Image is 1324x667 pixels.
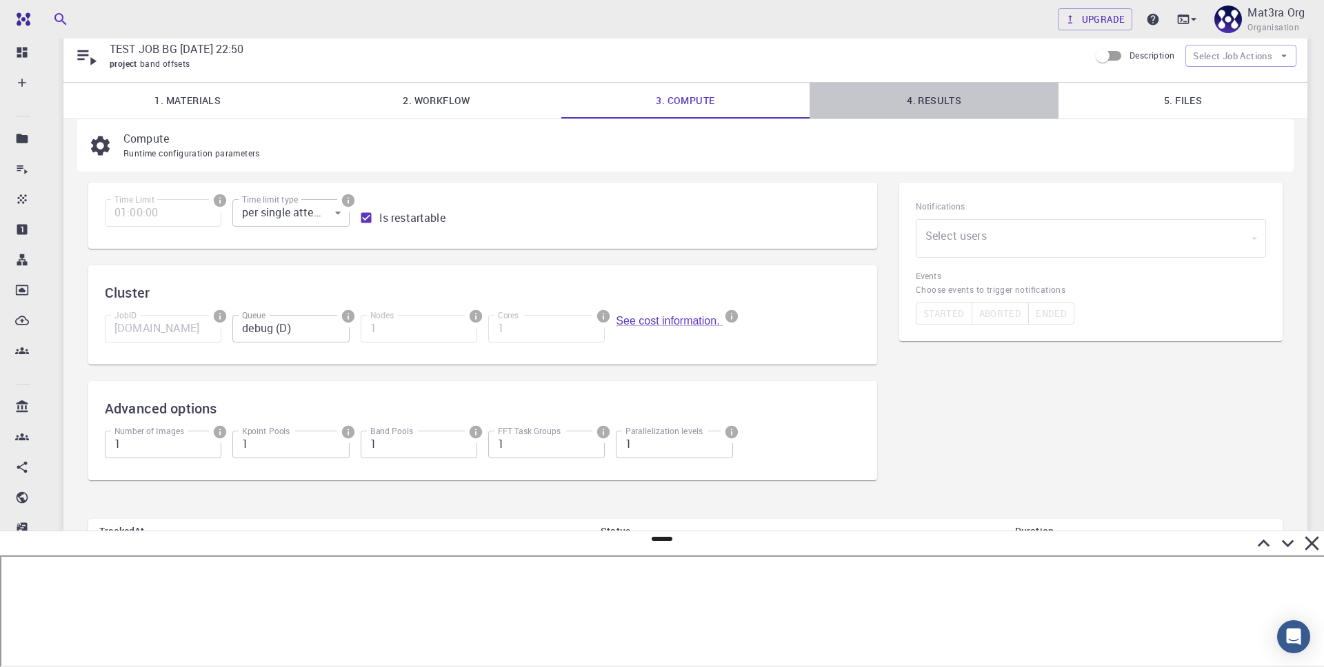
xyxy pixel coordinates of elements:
button: info [337,421,359,443]
span: band offsets [140,58,196,69]
a: 1. Materials [63,83,312,119]
button: info [592,421,614,443]
button: info [337,189,359,212]
a: 3. Compute [561,83,810,119]
label: Nodes [370,309,394,321]
span: Is restartable [379,209,445,226]
button: info [209,421,231,443]
div: Open Intercom Messenger [1277,620,1310,653]
button: Select Job Actions [1185,45,1296,67]
label: Time limit type [242,194,298,205]
label: FFT Task Groups [498,425,561,437]
p: Compute [123,130,1272,147]
p: Mat3ra Org [1247,4,1305,21]
h6: Cluster [105,282,861,304]
th: Duration [1004,519,1283,544]
button: info [209,305,231,327]
span: Runtime configuration parameters [123,147,260,158]
a: 2. Workflow [312,83,561,119]
button: info [592,305,614,327]
label: Time Limit [114,194,154,205]
span: Organisation [1247,21,1299,34]
h6: Events [916,269,1266,283]
label: Number of Images [114,425,184,437]
button: info [465,421,487,443]
h6: Notifications [916,199,1266,214]
p: TEST JOB BG [DATE] 22:50 [110,41,1079,57]
button: info [337,305,359,327]
th: Status [590,519,1004,544]
label: Band Pools [370,425,413,437]
span: project [110,58,140,69]
div: per single attempt [232,199,349,227]
span: Choose events to trigger notifications [916,283,1266,297]
a: 5. Files [1059,83,1307,119]
a: 4. Results [810,83,1059,119]
label: Parallelization levels [625,425,703,437]
label: Cores [498,309,519,321]
a: See cost information. [616,315,723,327]
span: Support [29,10,79,22]
button: info [209,189,231,212]
button: info [465,305,487,327]
button: info [721,421,743,443]
label: Queue [242,309,265,321]
label: JobID [114,309,137,321]
h6: Advanced options [105,398,861,420]
th: TrackedAt [88,519,590,544]
button: info [721,305,743,327]
img: logo [11,12,30,26]
span: Description [1130,50,1174,61]
button: Upgrade [1058,8,1133,30]
label: Kpoint Pools [242,425,290,437]
img: Mat3ra Org [1214,6,1242,33]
